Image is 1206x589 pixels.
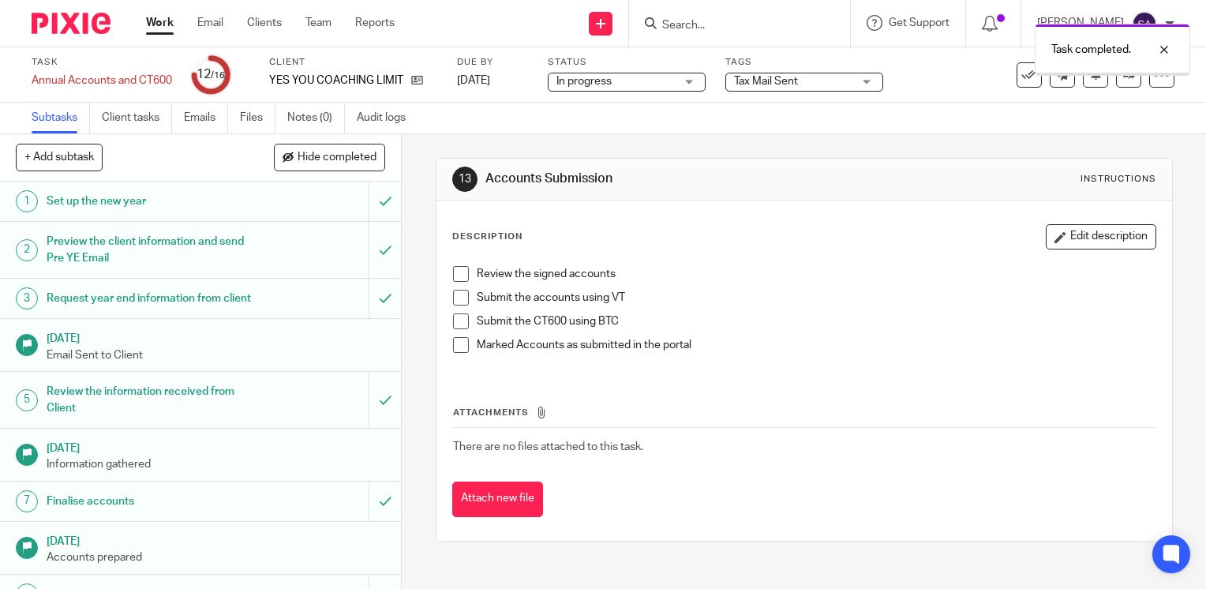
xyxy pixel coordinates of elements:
[197,66,225,84] div: 12
[47,230,251,270] h1: Preview the client information and send Pre YE Email
[298,152,376,164] span: Hide completed
[1051,42,1131,58] p: Task completed.
[47,189,251,213] h1: Set up the new year
[16,239,38,261] div: 2
[453,441,643,452] span: There are no files attached to this task.
[47,437,386,456] h1: [DATE]
[32,103,90,133] a: Subtasks
[32,13,110,34] img: Pixie
[16,190,38,212] div: 1
[16,144,103,171] button: + Add subtask
[477,337,1155,353] p: Marked Accounts as submitted in the portal
[274,144,385,171] button: Hide completed
[47,530,386,550] h1: [DATE]
[247,15,282,31] a: Clients
[16,287,38,310] div: 3
[146,15,174,31] a: Work
[240,103,275,133] a: Files
[477,266,1155,282] p: Review the signed accounts
[477,313,1155,329] p: Submit the CT600 using BTC
[485,171,837,187] h1: Accounts Submission
[1132,11,1157,36] img: svg%3E
[269,56,437,69] label: Client
[1046,224,1156,249] button: Edit description
[452,231,522,243] p: Description
[357,103,418,133] a: Audit logs
[47,327,386,347] h1: [DATE]
[477,290,1155,306] p: Submit the accounts using VT
[47,490,251,513] h1: Finalise accounts
[47,456,386,472] p: Information gathered
[287,103,345,133] a: Notes (0)
[16,389,38,411] div: 5
[305,15,331,31] a: Team
[556,76,612,87] span: In progress
[452,482,543,517] button: Attach new file
[47,287,251,310] h1: Request year end information from client
[47,347,386,363] p: Email Sent to Client
[197,15,223,31] a: Email
[184,103,228,133] a: Emails
[355,15,395,31] a: Reports
[457,75,490,86] span: [DATE]
[47,550,386,565] p: Accounts prepared
[452,167,478,192] div: 13
[1081,173,1156,186] div: Instructions
[548,56,706,69] label: Status
[32,73,172,88] div: Annual Accounts and CT600
[457,56,528,69] label: Due by
[32,56,172,69] label: Task
[102,103,172,133] a: Client tasks
[16,490,38,512] div: 7
[47,380,251,420] h1: Review the information received from Client
[453,408,529,417] span: Attachments
[734,76,798,87] span: Tax Mail Sent
[211,71,225,80] small: /16
[269,73,403,88] p: YES YOU COACHING LIMITED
